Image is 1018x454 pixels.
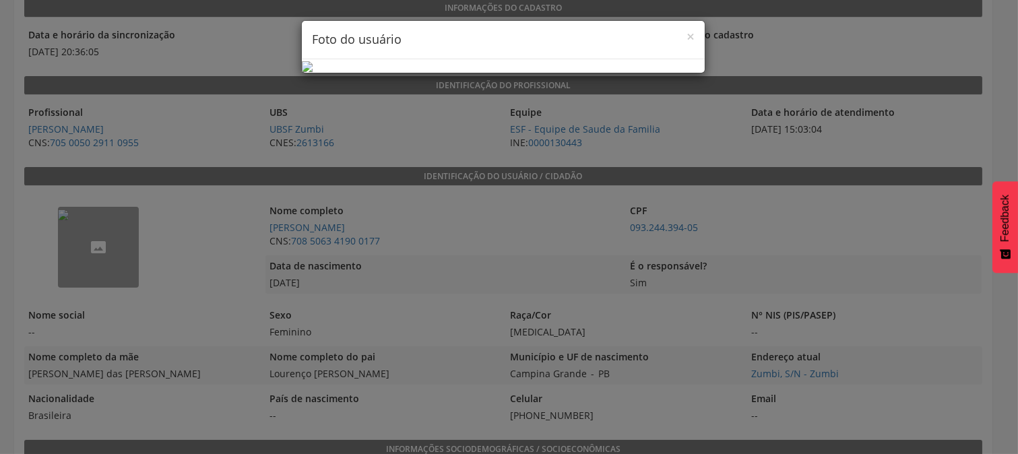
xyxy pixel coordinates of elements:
[999,195,1011,242] span: Feedback
[302,61,313,72] img: dzNbXBFTxSwTcUgzBQgfHvAyTJikpl1r6kNfM1nq.jpeg
[312,31,695,48] h4: Foto do usuário
[687,27,695,46] span: ×
[687,30,695,44] button: Close
[992,181,1018,273] button: Feedback - Mostrar pesquisa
